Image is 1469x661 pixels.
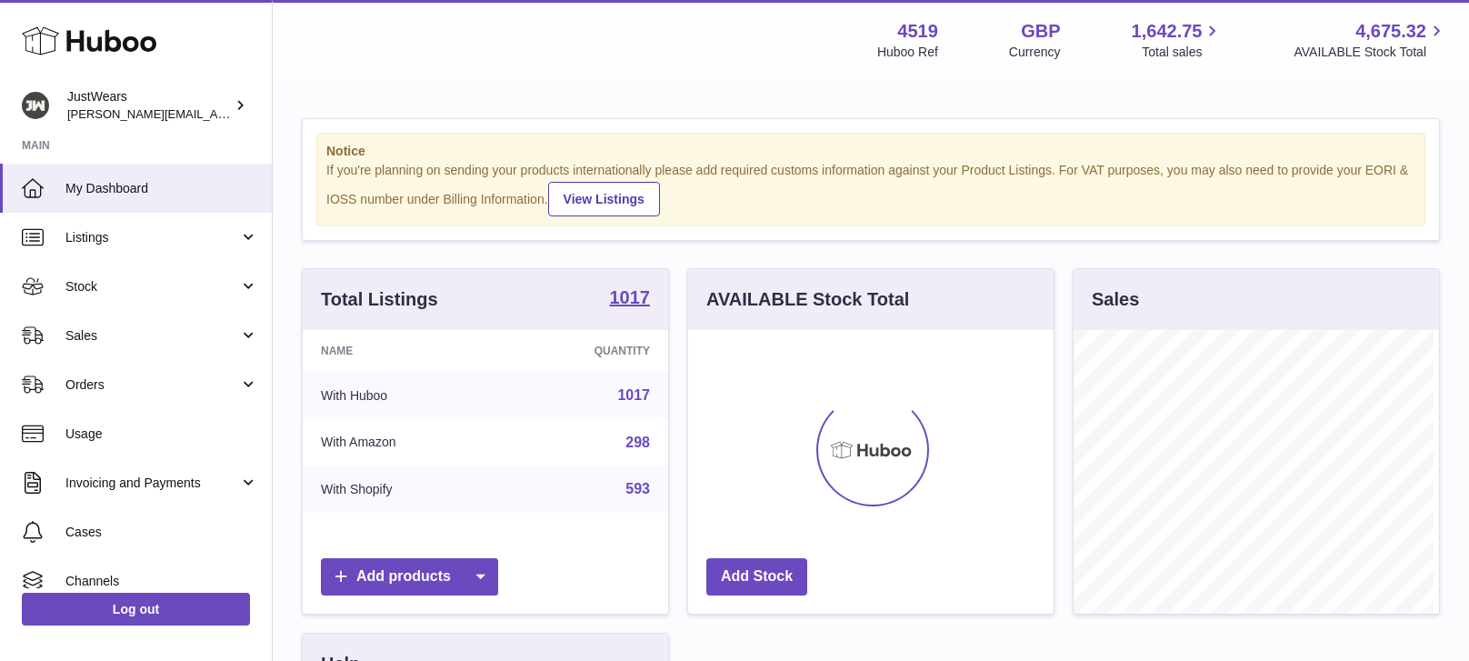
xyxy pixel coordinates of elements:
strong: GBP [1021,19,1060,44]
strong: Notice [326,143,1415,160]
span: Cases [65,524,258,541]
strong: 4519 [897,19,938,44]
span: Listings [65,229,239,246]
div: JustWears [67,88,231,123]
a: 1,642.75 Total sales [1132,19,1224,61]
div: Huboo Ref [877,44,938,61]
span: AVAILABLE Stock Total [1294,44,1447,61]
span: Channels [65,573,258,590]
span: [PERSON_NAME][EMAIL_ADDRESS][DOMAIN_NAME] [67,106,365,121]
th: Name [303,330,503,372]
strong: 1017 [610,288,651,306]
td: With Shopify [303,466,503,513]
span: Sales [65,327,239,345]
span: 4,675.32 [1355,19,1426,44]
a: Add products [321,558,498,596]
a: 1017 [610,288,651,310]
span: Stock [65,278,239,295]
h3: AVAILABLE Stock Total [706,287,909,312]
a: 593 [625,481,650,496]
th: Quantity [503,330,668,372]
span: Invoicing and Payments [65,475,239,492]
span: 1,642.75 [1132,19,1203,44]
h3: Sales [1092,287,1139,312]
td: With Huboo [303,372,503,419]
span: My Dashboard [65,180,258,197]
span: Total sales [1142,44,1223,61]
a: 4,675.32 AVAILABLE Stock Total [1294,19,1447,61]
div: If you're planning on sending your products internationally please add required customs informati... [326,162,1415,216]
a: Log out [22,593,250,626]
a: Add Stock [706,558,807,596]
a: 1017 [617,387,650,403]
h3: Total Listings [321,287,438,312]
span: Orders [65,376,239,394]
img: josh@just-wears.com [22,92,49,119]
div: Currency [1009,44,1061,61]
a: 298 [625,435,650,450]
a: View Listings [548,182,660,216]
span: Usage [65,426,258,443]
td: With Amazon [303,419,503,466]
